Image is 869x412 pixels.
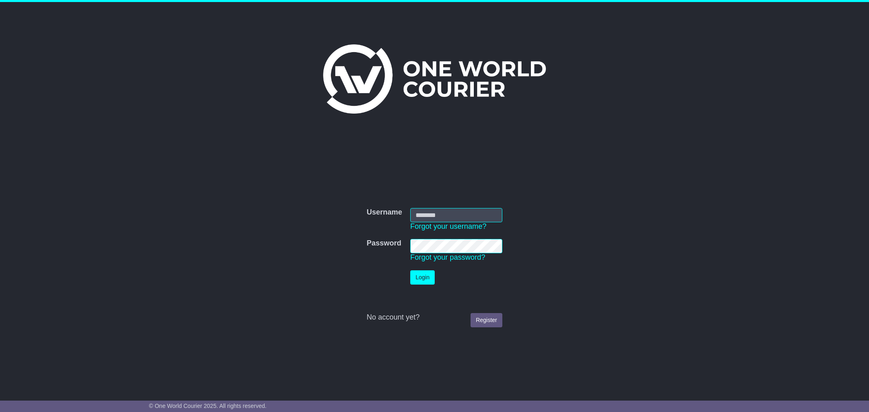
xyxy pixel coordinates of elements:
[471,313,502,327] a: Register
[367,239,401,248] label: Password
[410,270,435,285] button: Login
[367,313,502,322] div: No account yet?
[149,403,267,409] span: © One World Courier 2025. All rights reserved.
[367,208,402,217] label: Username
[323,44,546,114] img: One World
[410,253,485,261] a: Forgot your password?
[410,222,486,230] a: Forgot your username?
